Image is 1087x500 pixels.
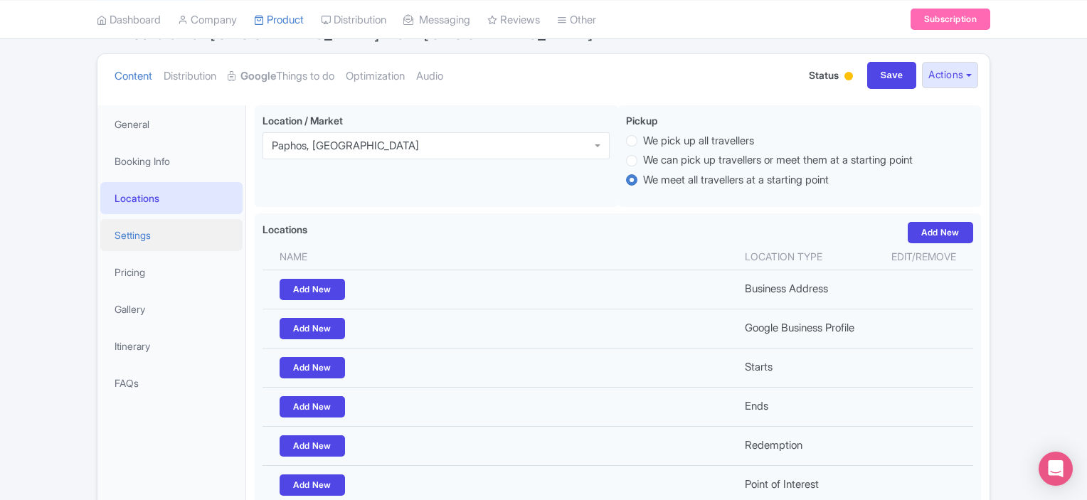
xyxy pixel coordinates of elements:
[911,9,990,30] a: Subscription
[416,54,443,99] a: Audio
[100,145,243,177] a: Booking Info
[908,222,973,243] a: Add New
[100,367,243,399] a: FAQs
[263,243,736,270] th: Name
[280,396,345,417] a: Add New
[736,348,874,387] td: Starts
[100,256,243,288] a: Pricing
[1039,452,1073,486] div: Open Intercom Messenger
[736,243,874,270] th: Location type
[643,152,913,169] label: We can pick up travellers or meet them at a starting point
[280,357,345,378] a: Add New
[263,115,343,127] span: Location / Market
[280,318,345,339] a: Add New
[240,68,276,85] strong: Google
[736,387,874,426] td: Ends
[100,182,243,214] a: Locations
[842,66,856,88] div: Building
[922,62,978,88] button: Actions
[115,54,152,99] a: Content
[164,54,216,99] a: Distribution
[643,133,754,149] label: We pick up all travellers
[874,243,973,270] th: Edit/Remove
[736,426,874,465] td: Redemption
[736,309,874,348] td: Google Business Profile
[736,270,874,309] td: Business Address
[228,54,334,99] a: GoogleThings to do
[626,115,657,127] span: Pickup
[263,222,307,237] label: Locations
[643,172,829,188] label: We meet all travellers at a starting point
[272,139,419,152] div: Paphos, [GEOGRAPHIC_DATA]
[100,219,243,251] a: Settings
[809,68,839,83] span: Status
[867,62,917,89] input: Save
[100,330,243,362] a: Itinerary
[100,108,243,140] a: General
[280,279,345,300] a: Add New
[280,435,345,457] a: Add New
[346,54,405,99] a: Optimization
[114,23,593,43] span: Excursion at [GEOGRAPHIC_DATA] from [GEOGRAPHIC_DATA]
[100,293,243,325] a: Gallery
[280,474,345,496] a: Add New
